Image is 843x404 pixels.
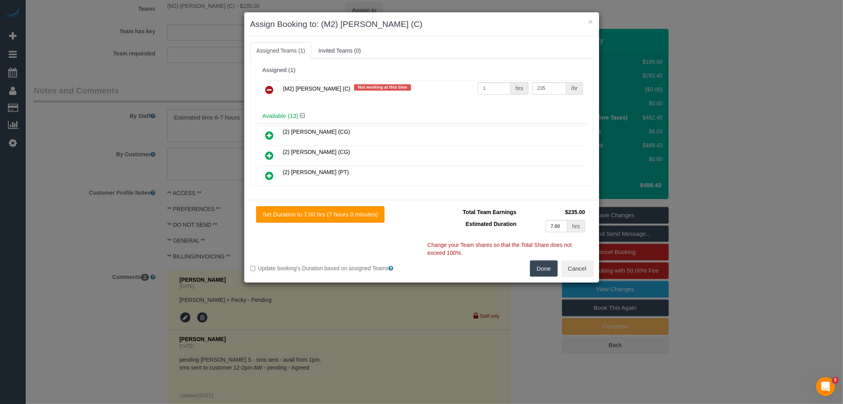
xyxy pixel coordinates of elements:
td: Total Team Earnings [428,206,519,218]
button: Done [530,260,558,277]
span: (2) [PERSON_NAME] (CG) [283,149,350,155]
input: Update booking's Duration based on assigned Teams [250,266,255,271]
a: Assigned Teams (1) [250,42,311,59]
div: hrs [511,82,528,95]
h4: Available (13) [262,113,581,119]
div: Assigned (1) [262,67,581,74]
button: × [588,17,593,26]
span: 5 [832,377,839,383]
span: (M2) [PERSON_NAME] (C) [283,85,351,92]
div: /hr [566,82,583,95]
iframe: Intercom live chat [816,377,835,396]
label: Update booking's Duration based on assigned Teams [250,264,416,272]
div: hrs [568,220,585,232]
td: $235.00 [519,206,587,218]
span: (2) [PERSON_NAME] (PT) [283,169,349,175]
button: Cancel [561,260,593,277]
button: Set Duration to 7.00 hrs (7 hours 0 minutes) [256,206,385,223]
span: Not working at this time [354,84,411,91]
a: Invited Teams (0) [312,42,367,59]
h3: Assign Booking to: (M2) [PERSON_NAME] (C) [250,18,593,30]
span: Estimated Duration [466,221,516,227]
span: (2) [PERSON_NAME] (CG) [283,129,350,135]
